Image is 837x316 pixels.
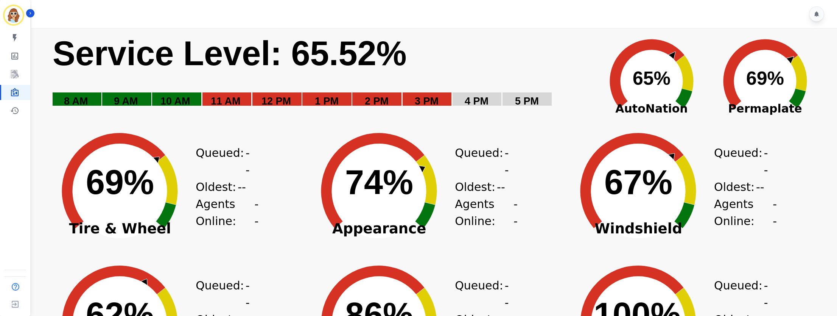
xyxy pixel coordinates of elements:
div: Queued: [714,277,771,311]
span: -- [764,277,771,311]
text: 12 PM [261,95,291,107]
text: 69% [746,68,784,89]
span: -- [764,144,771,178]
span: Tire & Wheel [44,225,196,233]
span: -- [513,196,519,230]
text: 65% [633,68,671,89]
svg: Service Level: 0% [52,33,593,118]
span: Permaplate [708,100,822,117]
div: Agents Online: [714,196,778,230]
div: Queued: [196,144,252,178]
text: 5 PM [515,95,539,107]
div: Agents Online: [196,196,260,230]
div: Agents Online: [455,196,519,230]
text: Service Level: 65.52% [53,34,407,72]
div: Queued: [714,144,771,178]
text: 8 AM [64,95,88,107]
span: -- [756,178,764,196]
text: 4 PM [465,95,489,107]
text: 1 PM [315,95,339,107]
text: 2 PM [365,95,389,107]
div: Oldest: [714,178,771,196]
span: -- [505,144,512,178]
text: 3 PM [415,95,439,107]
text: 74% [345,163,413,201]
span: -- [246,277,252,311]
div: Queued: [196,277,252,311]
span: AutoNation [595,100,708,117]
div: Queued: [455,277,512,311]
text: 9 AM [114,95,138,107]
span: -- [505,277,512,311]
img: Bordered avatar [5,6,23,24]
span: -- [254,196,260,230]
div: Oldest: [196,178,252,196]
span: Windshield [563,225,714,233]
span: Appearance [303,225,455,233]
span: -- [773,196,778,230]
span: -- [238,178,246,196]
text: 10 AM [160,95,190,107]
div: Queued: [455,144,512,178]
text: 67% [604,163,672,201]
text: 11 AM [211,95,241,107]
div: Oldest: [455,178,512,196]
text: 69% [86,163,154,201]
span: -- [246,144,252,178]
span: -- [497,178,505,196]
